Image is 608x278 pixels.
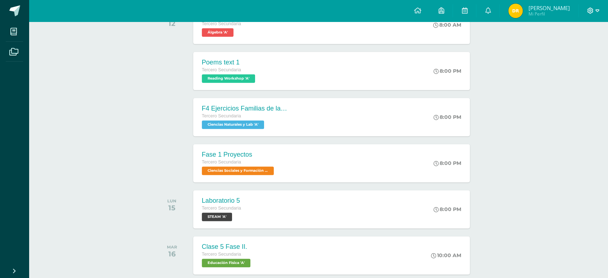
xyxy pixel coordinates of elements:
[202,252,241,257] span: Tercero Secundaria
[202,243,252,251] div: Clase 5 Fase II.
[202,105,288,112] div: F4 Ejercicios Familias de la Tabla Periódica.
[202,206,241,211] span: Tercero Secundaria
[202,151,276,158] div: Fase 1 Proyectos
[434,68,461,74] div: 8:00 PM
[202,28,233,37] span: Álgebra 'A'
[202,74,255,83] span: Reading Workshop 'A'
[202,59,257,66] div: Poems text 1
[434,114,461,120] div: 8:00 PM
[167,203,176,212] div: 15
[202,166,274,175] span: Ciencias Sociales y Formación Ciudadana 'A'
[202,212,232,221] span: STEAM 'A'
[202,197,241,205] div: Laboratorio 5
[433,22,461,28] div: 8:00 AM
[168,19,176,28] div: 12
[167,250,177,258] div: 16
[202,259,250,267] span: Educación Física 'A'
[202,113,241,118] span: Tercero Secundaria
[167,245,177,250] div: MAR
[528,11,570,17] span: Mi Perfil
[434,206,461,212] div: 8:00 PM
[431,252,461,259] div: 10:00 AM
[434,160,461,166] div: 8:00 PM
[202,67,241,72] span: Tercero Secundaria
[508,4,523,18] img: ffc3e0d43af858570293a07d54ed4dbe.png
[528,4,570,12] span: [PERSON_NAME]
[202,160,241,165] span: Tercero Secundaria
[202,120,264,129] span: Ciencias Naturales y Lab 'A'
[202,21,241,26] span: Tercero Secundaria
[167,198,176,203] div: LUN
